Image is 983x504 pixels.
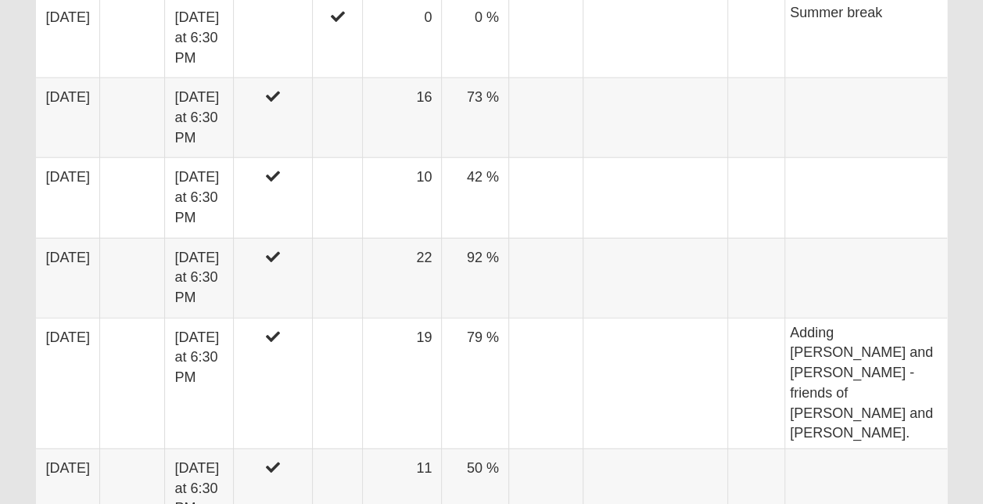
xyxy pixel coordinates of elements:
span: HTML Size: 418 KB [338,485,429,499]
td: [DATE] [36,238,99,318]
td: 22 [363,238,442,318]
td: [DATE] at 6:30 PM [165,318,233,448]
td: 10 [363,158,442,238]
td: Adding [PERSON_NAME] and [PERSON_NAME] - friends of [PERSON_NAME] and [PERSON_NAME]. [784,318,952,448]
span: ViewState Size: 180 KB (22 KB Compressed) [127,485,326,499]
td: 42 % [442,158,509,238]
a: Web cache enabled [441,483,450,499]
td: 73 % [442,78,509,158]
td: [DATE] at 6:30 PM [165,238,233,318]
td: 19 [363,318,442,448]
td: [DATE] at 6:30 PM [165,158,233,238]
td: [DATE] [36,78,99,158]
td: [DATE] [36,158,99,238]
td: 92 % [442,238,509,318]
td: 79 % [442,318,509,448]
td: [DATE] [36,318,99,448]
td: 16 [363,78,442,158]
a: Page Properties (Alt+P) [945,477,973,499]
a: Page Load Time: 1.80s [15,487,111,498]
td: [DATE] at 6:30 PM [165,78,233,158]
